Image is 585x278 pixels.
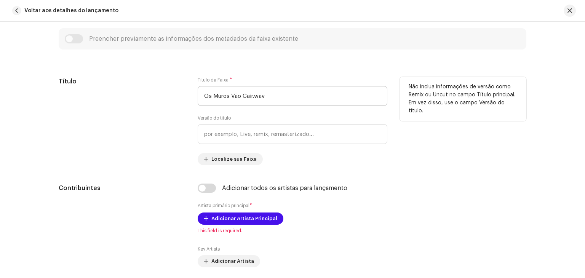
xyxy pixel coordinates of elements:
[59,184,185,193] h5: Contribuintes
[198,115,231,121] label: Versão do título
[211,211,277,226] span: Adicionar Artista Principal
[211,254,254,269] span: Adicionar Artista
[59,77,185,86] h5: Título
[198,153,263,165] button: Localize sua Faixa
[198,255,260,267] button: Adicionar Artista
[198,77,232,83] label: Título da Faixa
[211,152,257,167] span: Localize sua Faixa
[198,86,387,106] input: Insira o nome da faixa
[409,83,517,115] p: Não inclua informações de versão como Remix ou Uncut no campo Título principal. Em vez disso, use...
[198,203,249,208] small: Artista primário principal
[198,228,387,234] span: This field is required.
[198,212,283,225] button: Adicionar Artista Principal
[198,246,220,252] label: Key Artists
[222,185,347,191] div: Adicionar todos os artistas para lançamento
[198,124,387,144] input: por exemplo, Live, remix, remasterizado...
